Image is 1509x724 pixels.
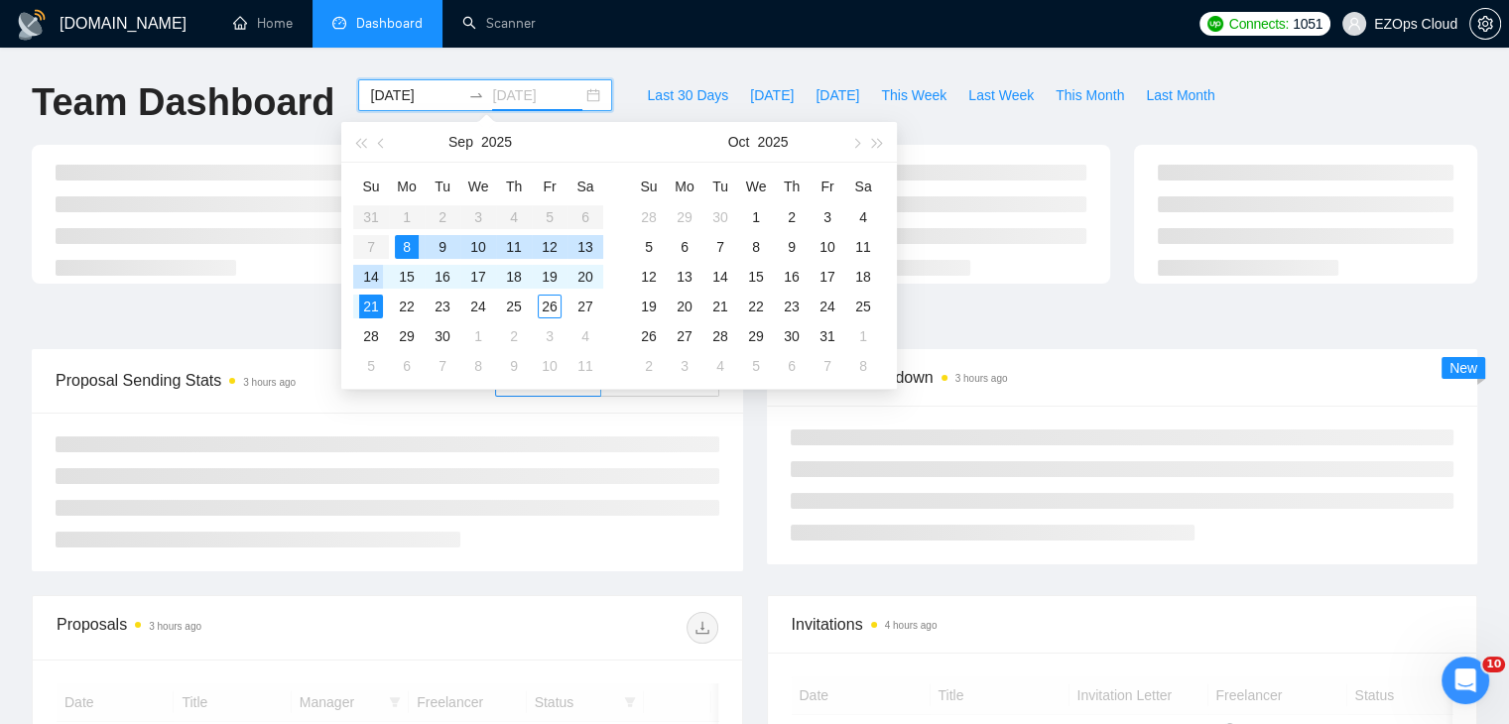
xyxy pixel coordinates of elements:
th: Mo [389,171,425,202]
button: [DATE] [805,79,870,111]
div: 21 [359,295,383,318]
div: 2 [780,205,804,229]
div: 19 [538,265,562,289]
td: 2025-09-23 [425,292,460,321]
td: 2025-10-28 [702,321,738,351]
td: 2025-10-26 [631,321,667,351]
td: 2025-09-11 [496,232,532,262]
div: 20 [573,265,597,289]
td: 2025-10-16 [774,262,810,292]
time: 4 hours ago [885,620,938,631]
span: New [1449,360,1477,376]
th: We [460,171,496,202]
td: 2025-10-14 [702,262,738,292]
div: 26 [538,295,562,318]
input: Start date [370,84,460,106]
td: 2025-09-20 [567,262,603,292]
td: 2025-11-02 [631,351,667,381]
td: 2025-10-29 [738,321,774,351]
a: homeHome [233,15,293,32]
td: 2025-09-15 [389,262,425,292]
div: 10 [538,354,562,378]
td: 2025-09-29 [667,202,702,232]
td: 2025-10-17 [810,262,845,292]
button: [DATE] [739,79,805,111]
td: 2025-09-10 [460,232,496,262]
div: 3 [673,354,696,378]
span: user [1347,17,1361,31]
span: Last Month [1146,84,1214,106]
div: 14 [708,265,732,289]
td: 2025-10-30 [774,321,810,351]
span: Last 30 Days [647,84,728,106]
td: 2025-10-04 [845,202,881,232]
span: [DATE] [816,84,859,106]
td: 2025-11-03 [667,351,702,381]
td: 2025-09-08 [389,232,425,262]
td: 2025-09-28 [631,202,667,232]
div: 4 [708,354,732,378]
td: 2025-09-12 [532,232,567,262]
div: 25 [502,295,526,318]
span: Invitations [792,612,1453,637]
td: 2025-09-29 [389,321,425,351]
div: 7 [708,235,732,259]
td: 2025-10-25 [845,292,881,321]
td: 2025-11-07 [810,351,845,381]
td: 2025-10-21 [702,292,738,321]
div: 29 [673,205,696,229]
div: 27 [673,324,696,348]
div: 3 [816,205,839,229]
td: 2025-10-09 [774,232,810,262]
td: 2025-10-02 [774,202,810,232]
th: Fr [810,171,845,202]
div: 8 [395,235,419,259]
td: 2025-09-22 [389,292,425,321]
td: 2025-10-12 [631,262,667,292]
span: Last Week [968,84,1034,106]
td: 2025-09-26 [532,292,567,321]
td: 2025-10-01 [460,321,496,351]
span: Dashboard [356,15,423,32]
div: 10 [816,235,839,259]
div: 2 [502,324,526,348]
td: 2025-10-18 [845,262,881,292]
td: 2025-09-17 [460,262,496,292]
div: 16 [780,265,804,289]
td: 2025-10-23 [774,292,810,321]
td: 2025-10-02 [496,321,532,351]
td: 2025-10-06 [667,232,702,262]
div: 11 [502,235,526,259]
time: 3 hours ago [243,377,296,388]
div: 28 [708,324,732,348]
div: 1 [466,324,490,348]
div: 9 [431,235,454,259]
div: 12 [637,265,661,289]
img: logo [16,9,48,41]
img: upwork-logo.png [1207,16,1223,32]
div: 24 [466,295,490,318]
td: 2025-10-19 [631,292,667,321]
div: 30 [708,205,732,229]
div: 6 [780,354,804,378]
td: 2025-10-10 [532,351,567,381]
th: Mo [667,171,702,202]
div: 22 [744,295,768,318]
div: 10 [466,235,490,259]
th: Th [774,171,810,202]
div: 5 [359,354,383,378]
span: [DATE] [750,84,794,106]
div: 11 [851,235,875,259]
td: 2025-10-01 [738,202,774,232]
td: 2025-10-03 [810,202,845,232]
span: swap-right [468,87,484,103]
td: 2025-09-09 [425,232,460,262]
div: 27 [573,295,597,318]
div: 16 [431,265,454,289]
div: 12 [538,235,562,259]
td: 2025-10-13 [667,262,702,292]
div: 23 [431,295,454,318]
div: 11 [573,354,597,378]
div: 4 [851,205,875,229]
div: 24 [816,295,839,318]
